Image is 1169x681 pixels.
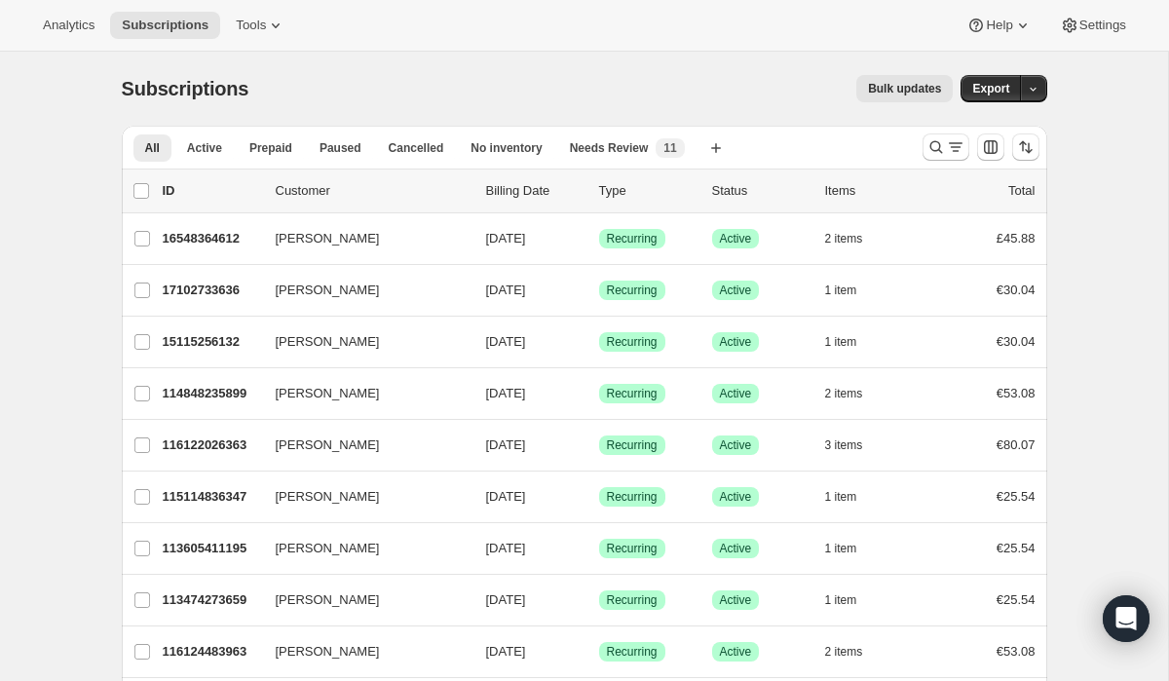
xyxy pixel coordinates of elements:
span: 3 items [825,437,863,453]
div: 115114836347[PERSON_NAME][DATE]SuccessRecurringSuccessActive1 item€25.54 [163,483,1036,511]
button: [PERSON_NAME] [264,636,459,667]
span: Analytics [43,18,94,33]
span: €30.04 [997,283,1036,297]
div: Items [825,181,923,201]
button: Tools [224,12,297,39]
button: Search and filter results [923,133,969,161]
span: [PERSON_NAME] [276,281,380,300]
span: [DATE] [486,592,526,607]
span: 1 item [825,334,857,350]
p: 116124483963 [163,642,260,662]
div: 17102733636[PERSON_NAME][DATE]SuccessRecurringSuccessActive1 item€30.04 [163,277,1036,304]
button: 2 items [825,638,885,665]
span: Active [720,334,752,350]
span: Recurring [607,644,658,660]
button: 1 item [825,483,879,511]
span: Paused [320,140,361,156]
button: Customize table column order and visibility [977,133,1004,161]
span: Recurring [607,231,658,246]
div: 113605411195[PERSON_NAME][DATE]SuccessRecurringSuccessActive1 item€25.54 [163,535,1036,562]
span: Active [720,437,752,453]
button: [PERSON_NAME] [264,585,459,616]
span: Needs Review [570,140,649,156]
span: [DATE] [486,386,526,400]
button: [PERSON_NAME] [264,481,459,512]
span: [PERSON_NAME] [276,487,380,507]
span: [DATE] [486,437,526,452]
span: €25.54 [997,489,1036,504]
span: [DATE] [486,541,526,555]
button: Analytics [31,12,106,39]
p: Customer [276,181,471,201]
div: Open Intercom Messenger [1103,595,1150,642]
button: [PERSON_NAME] [264,533,459,564]
span: Prepaid [249,140,292,156]
span: No inventory [471,140,542,156]
p: 114848235899 [163,384,260,403]
span: €25.54 [997,592,1036,607]
span: Recurring [607,437,658,453]
span: 2 items [825,644,863,660]
button: 1 item [825,328,879,356]
span: Active [720,644,752,660]
span: All [145,140,160,156]
span: [PERSON_NAME] [276,590,380,610]
span: 1 item [825,489,857,505]
span: [PERSON_NAME] [276,332,380,352]
span: €30.04 [997,334,1036,349]
button: Export [961,75,1021,102]
span: Export [972,81,1009,96]
span: €25.54 [997,541,1036,555]
button: [PERSON_NAME] [264,378,459,409]
div: 113474273659[PERSON_NAME][DATE]SuccessRecurringSuccessActive1 item€25.54 [163,586,1036,614]
span: [DATE] [486,283,526,297]
button: 1 item [825,277,879,304]
span: Cancelled [389,140,444,156]
button: [PERSON_NAME] [264,430,459,461]
button: Bulk updates [856,75,953,102]
span: [PERSON_NAME] [276,384,380,403]
button: Create new view [700,134,732,162]
p: Total [1008,181,1035,201]
span: Recurring [607,489,658,505]
p: 113474273659 [163,590,260,610]
p: Billing Date [486,181,584,201]
span: [PERSON_NAME] [276,435,380,455]
span: Active [720,489,752,505]
button: 2 items [825,380,885,407]
span: Active [720,592,752,608]
button: [PERSON_NAME] [264,326,459,358]
p: 116122026363 [163,435,260,455]
p: 15115256132 [163,332,260,352]
p: 113605411195 [163,539,260,558]
span: Subscriptions [122,18,208,33]
span: 2 items [825,231,863,246]
div: 114848235899[PERSON_NAME][DATE]SuccessRecurringSuccessActive2 items€53.08 [163,380,1036,407]
span: 1 item [825,541,857,556]
span: Subscriptions [122,78,249,99]
button: 2 items [825,225,885,252]
span: Help [986,18,1012,33]
span: 11 [663,140,676,156]
div: 15115256132[PERSON_NAME][DATE]SuccessRecurringSuccessActive1 item€30.04 [163,328,1036,356]
button: [PERSON_NAME] [264,275,459,306]
span: [PERSON_NAME] [276,229,380,248]
div: 16548364612[PERSON_NAME][DATE]SuccessRecurringSuccessActive2 items£45.88 [163,225,1036,252]
button: Subscriptions [110,12,220,39]
span: Active [720,541,752,556]
p: 17102733636 [163,281,260,300]
span: £45.88 [997,231,1036,246]
span: 1 item [825,283,857,298]
button: Settings [1048,12,1138,39]
button: 1 item [825,586,879,614]
span: 2 items [825,386,863,401]
span: [DATE] [486,334,526,349]
span: [DATE] [486,231,526,246]
p: 16548364612 [163,229,260,248]
button: Help [955,12,1043,39]
span: Recurring [607,283,658,298]
span: [DATE] [486,644,526,659]
p: 115114836347 [163,487,260,507]
span: Active [187,140,222,156]
span: Recurring [607,592,658,608]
